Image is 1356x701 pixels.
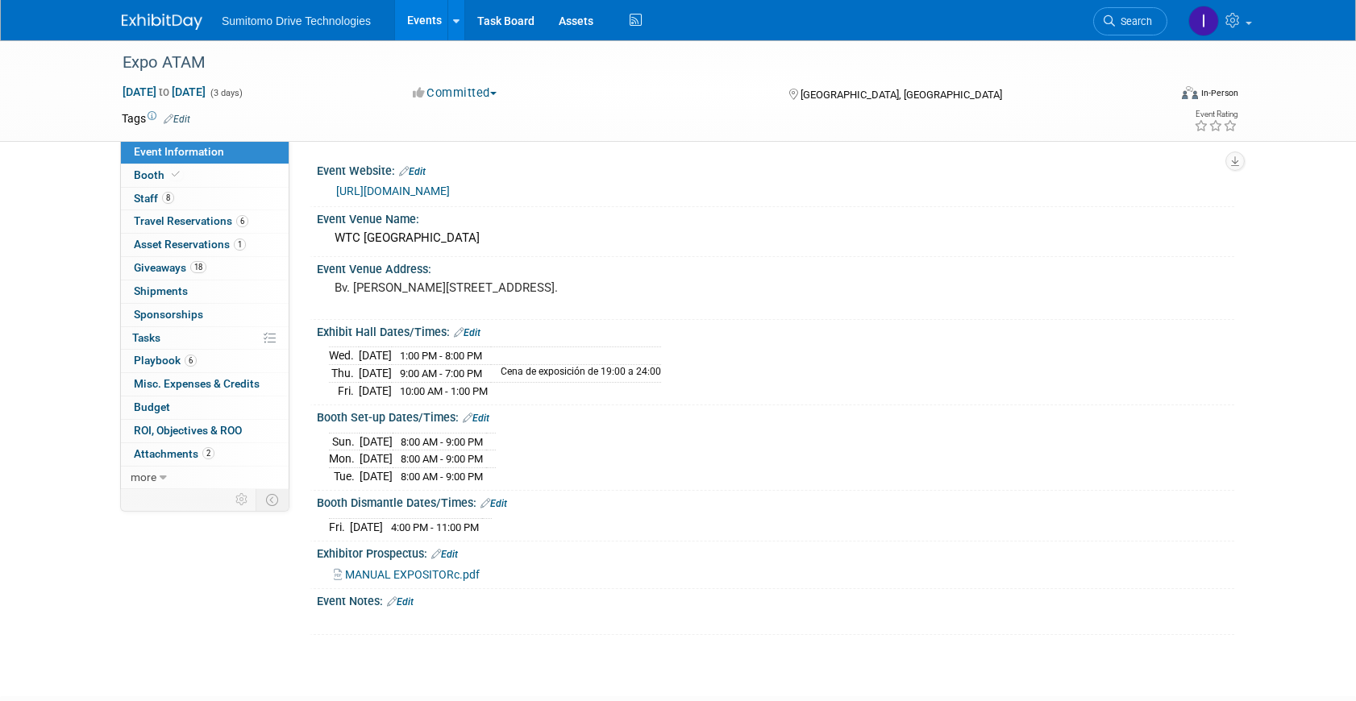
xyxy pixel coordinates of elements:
[209,88,243,98] span: (3 days)
[317,257,1234,277] div: Event Venue Address:
[317,207,1234,227] div: Event Venue Name:
[222,15,371,27] span: Sumitomo Drive Technologies
[350,518,383,535] td: [DATE]
[121,443,289,466] a: Attachments2
[1072,84,1238,108] div: Event Format
[117,48,1143,77] div: Expo ATAM
[185,355,197,367] span: 6
[121,304,289,326] a: Sponsorships
[345,568,480,581] span: MANUAL EXPOSITORc.pdf
[134,354,197,367] span: Playbook
[329,450,360,468] td: Mon.
[256,489,289,510] td: Toggle Event Tabs
[317,405,1234,426] div: Booth Set-up Dates/Times:
[134,192,174,205] span: Staff
[121,280,289,303] a: Shipments
[335,280,681,295] pre: Bv. [PERSON_NAME][STREET_ADDRESS].
[329,382,359,399] td: Fri.
[391,521,479,533] span: 4:00 PM - 11:00 PM
[121,164,289,187] a: Booth
[1093,7,1167,35] a: Search
[121,141,289,164] a: Event Information
[317,589,1234,610] div: Event Notes:
[172,170,180,179] i: Booth reservation complete
[131,471,156,483] span: more
[329,467,360,484] td: Tue.
[401,453,483,465] span: 8:00 AM - 9:00 PM
[121,327,289,350] a: Tasks
[134,145,224,158] span: Event Information
[360,433,393,450] td: [DATE]
[134,214,248,227] span: Travel Reservations
[317,541,1234,562] div: Exhibitor Prospectus:
[134,447,214,460] span: Attachments
[317,159,1234,180] div: Event Website:
[329,347,359,365] td: Wed.
[134,424,242,437] span: ROI, Objectives & ROO
[431,549,458,560] a: Edit
[387,596,414,608] a: Edit
[121,467,289,489] a: more
[401,436,483,448] span: 8:00 AM - 9:00 PM
[360,450,393,468] td: [DATE]
[1188,6,1219,36] img: Iram Rincón
[360,467,393,484] td: [DATE]
[1200,87,1238,99] div: In-Person
[134,377,260,390] span: Misc. Expenses & Credits
[134,308,203,321] span: Sponsorships
[121,257,289,280] a: Giveaways18
[400,350,482,362] span: 1:00 PM - 8:00 PM
[336,185,450,197] a: [URL][DOMAIN_NAME]
[399,166,426,177] a: Edit
[407,85,503,102] button: Committed
[122,110,190,127] td: Tags
[1182,86,1198,99] img: Format-Inperson.png
[801,89,1002,101] span: [GEOGRAPHIC_DATA], [GEOGRAPHIC_DATA]
[400,385,488,397] span: 10:00 AM - 1:00 PM
[121,210,289,233] a: Travel Reservations6
[122,14,202,30] img: ExhibitDay
[228,489,256,510] td: Personalize Event Tab Strip
[454,327,480,338] a: Edit
[359,365,392,383] td: [DATE]
[317,320,1234,341] div: Exhibit Hall Dates/Times:
[190,261,206,273] span: 18
[359,382,392,399] td: [DATE]
[329,433,360,450] td: Sun.
[334,568,480,581] a: MANUAL EXPOSITORc.pdf
[121,420,289,442] a: ROI, Objectives & ROO
[400,367,482,380] span: 9:00 AM - 7:00 PM
[134,400,170,413] span: Budget
[491,365,661,383] td: Cena de exposición de 19:00 a 24:00
[317,491,1234,512] div: Booth Dismantle Dates/Times:
[121,234,289,256] a: Asset Reservations1
[134,168,183,181] span: Booth
[1115,15,1152,27] span: Search
[329,365,359,383] td: Thu.
[1194,110,1237,118] div: Event Rating
[202,447,214,459] span: 2
[134,261,206,274] span: Giveaways
[121,396,289,419] a: Budget
[401,471,483,483] span: 8:00 AM - 9:00 PM
[329,518,350,535] td: Fri.
[463,413,489,424] a: Edit
[164,114,190,125] a: Edit
[236,215,248,227] span: 6
[121,188,289,210] a: Staff8
[156,85,172,98] span: to
[329,226,1222,251] div: WTC [GEOGRAPHIC_DATA]
[359,347,392,365] td: [DATE]
[121,373,289,396] a: Misc. Expenses & Credits
[132,331,160,344] span: Tasks
[122,85,206,99] span: [DATE] [DATE]
[234,239,246,251] span: 1
[134,238,246,251] span: Asset Reservations
[121,350,289,372] a: Playbook6
[134,284,188,297] span: Shipments
[162,192,174,204] span: 8
[480,498,507,509] a: Edit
